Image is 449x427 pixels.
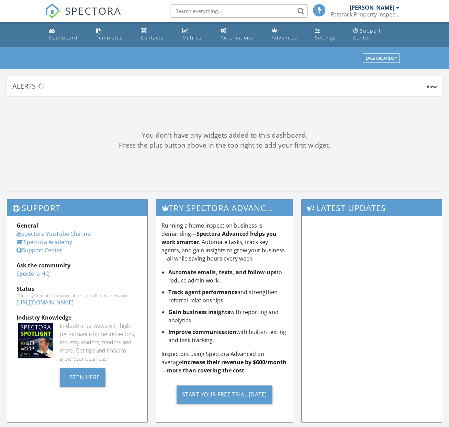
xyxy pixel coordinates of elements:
[269,25,307,44] a: Advanced
[96,34,123,41] div: Templates
[331,11,400,18] div: Fastrack Property Inspections LLC
[60,322,138,363] div: In-depth interviews with high-performance home inspectors, industry leaders, vendors and more. Ge...
[60,373,105,381] a: Listen Here
[18,323,53,358] img: Spectoraspolightmain
[180,25,212,44] a: Metrics
[315,34,336,41] div: Settings
[182,34,201,41] div: Metrics
[45,3,60,19] img: The Best Home Inspection Software - Spectora
[161,380,287,409] a: Start Your Free Trial [DATE]
[350,4,394,11] div: [PERSON_NAME]
[16,270,49,277] a: Spectora HQ
[49,34,78,41] div: Dashboard
[16,293,138,298] div: Check system performance and scheduled maintenance.
[93,25,133,44] a: Templates
[168,288,237,296] strong: Track agent performance
[170,4,307,18] input: Search everything...
[156,199,292,216] h3: Try spectora advanced [DATE]
[16,246,62,254] a: Support Center
[12,81,427,91] div: Alerts
[161,350,287,374] p: Inspectors using Spectora Advanced on average .
[168,268,287,285] li: to reduce admin work.
[221,34,253,41] div: Automations
[46,25,88,44] a: Dashboard
[350,25,403,44] a: Support Center
[353,27,381,41] div: Support Center
[161,221,287,263] p: Running a home inspection business is demanding— . Automate tasks, track key agents, and gain ins...
[16,285,138,293] div: Status
[7,140,442,150] div: Press the plus button above in the top right to add your first widget.
[161,358,287,374] strong: increase their revenue by $600/month—more than covering the cost
[427,84,437,90] span: View
[16,230,92,238] a: Spectora YouTube Channel
[60,368,105,387] div: Listen Here
[138,25,174,44] a: Contacts
[218,25,263,44] a: Automations (Basic)
[16,238,72,246] a: Spectora Academy
[45,9,121,24] a: SPECTORA
[7,199,147,216] h3: Support
[161,230,277,246] strong: Spectora Advanced helps you work smarter
[366,56,397,61] div: Dashboards
[312,25,345,44] a: Settings
[168,328,287,344] li: with built-in texting and task tracking.
[177,385,272,404] div: Start Your Free Trial [DATE]
[16,299,74,306] a: [URL][DOMAIN_NAME]
[302,199,442,216] h3: Latest Updates
[168,288,287,304] li: and strengthen referral relationships.
[16,313,138,322] div: Industry Knowledge
[7,130,442,140] div: You don't have any widgets added to this dashboard.
[168,308,230,316] strong: Gain business insights
[141,34,164,41] div: Contacts
[16,261,138,269] div: Ask the community
[168,308,287,324] li: with reporting and analytics.
[168,328,236,336] strong: Improve communication
[272,34,297,41] div: Advanced
[363,54,400,63] button: Dashboards
[16,222,38,229] strong: General
[168,268,277,276] strong: Automate emails, texts, and follow-ups
[65,3,121,18] span: SPECTORA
